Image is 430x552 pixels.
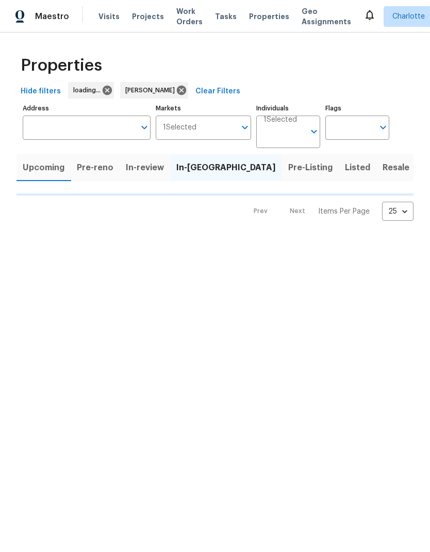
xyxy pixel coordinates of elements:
div: 25 [382,198,414,225]
span: Upcoming [23,160,64,175]
span: Listed [345,160,370,175]
span: Charlotte [392,11,425,22]
span: Visits [98,11,120,22]
span: Pre-Listing [288,160,333,175]
label: Address [23,105,151,111]
span: Tasks [215,13,237,20]
nav: Pagination Navigation [244,202,414,221]
span: [PERSON_NAME] [125,85,179,95]
button: Clear Filters [191,82,244,101]
p: Items Per Page [318,206,370,217]
button: Open [137,120,152,135]
span: Properties [249,11,289,22]
span: Pre-reno [77,160,113,175]
span: In-[GEOGRAPHIC_DATA] [176,160,276,175]
span: In-review [126,160,164,175]
span: Properties [21,60,102,71]
button: Open [238,120,252,135]
span: Maestro [35,11,69,22]
label: Markets [156,105,252,111]
button: Open [376,120,390,135]
span: Clear Filters [195,85,240,98]
span: Work Orders [176,6,203,27]
button: Hide filters [16,82,65,101]
button: Open [307,124,321,139]
span: 1 Selected [263,116,297,124]
span: loading... [73,85,105,95]
label: Flags [325,105,389,111]
label: Individuals [256,105,320,111]
span: Resale [383,160,409,175]
div: loading... [68,82,114,99]
span: Projects [132,11,164,22]
span: Geo Assignments [302,6,351,27]
span: 1 Selected [163,123,196,132]
div: [PERSON_NAME] [120,82,188,99]
span: Hide filters [21,85,61,98]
